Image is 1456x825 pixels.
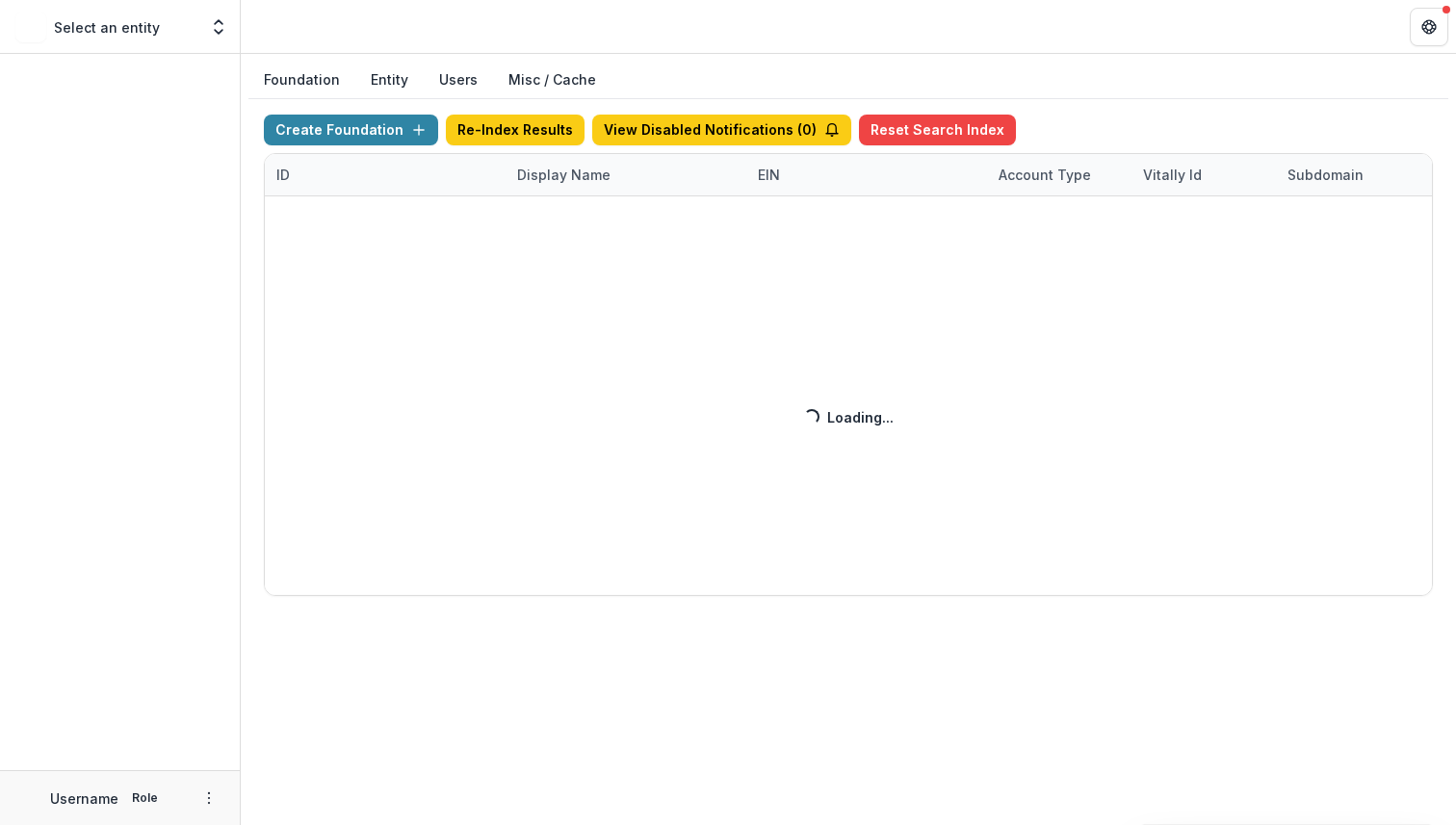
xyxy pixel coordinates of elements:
[493,62,611,99] button: Misc / Cache
[126,789,164,807] p: Role
[1410,8,1448,46] button: Get Help
[355,62,424,99] button: Entity
[424,62,493,99] button: Users
[50,788,118,809] p: Username
[248,62,355,99] button: Foundation
[54,17,160,38] p: Select an entity
[205,8,232,46] button: Open entity switcher
[197,786,221,810] button: More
